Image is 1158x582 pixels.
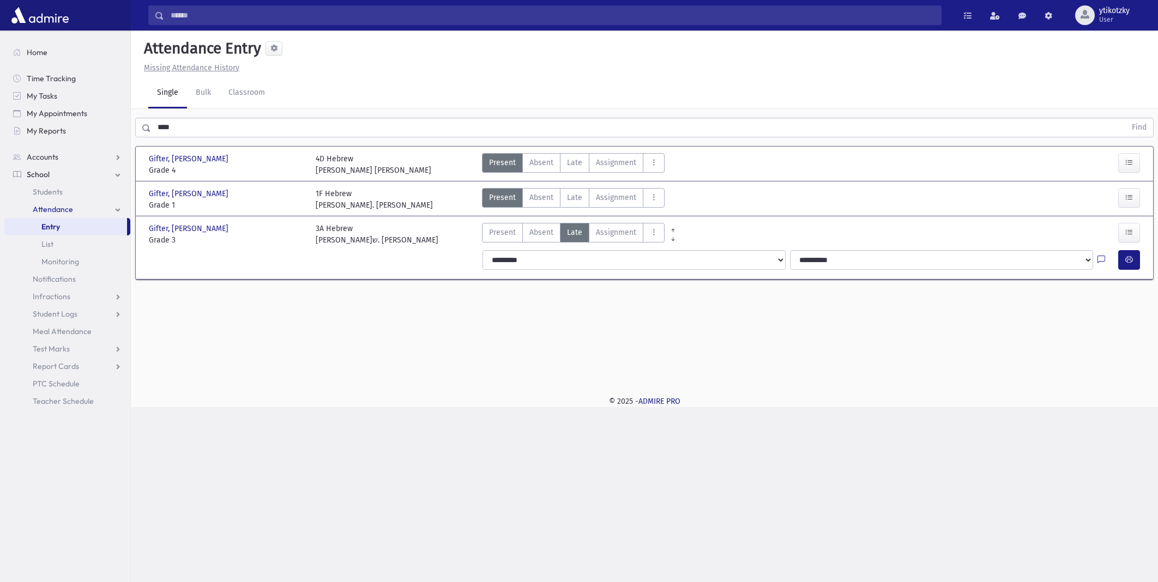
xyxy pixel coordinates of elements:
[567,157,582,168] span: Late
[33,379,80,389] span: PTC Schedule
[567,192,582,203] span: Late
[482,188,665,211] div: AttTypes
[4,253,130,270] a: Monitoring
[148,78,187,108] a: Single
[33,326,92,336] span: Meal Attendance
[4,44,130,61] a: Home
[149,234,305,246] span: Grade 3
[567,227,582,238] span: Late
[4,148,130,166] a: Accounts
[41,222,60,232] span: Entry
[596,227,636,238] span: Assignment
[596,192,636,203] span: Assignment
[4,340,130,357] a: Test Marks
[4,235,130,253] a: List
[33,361,79,371] span: Report Cards
[4,218,127,235] a: Entry
[638,397,680,406] a: ADMIRE PRO
[149,223,231,234] span: Gifter, [PERSON_NAME]
[148,396,1141,407] div: © 2025 -
[27,169,50,179] span: School
[149,165,305,176] span: Grade 4
[149,199,305,211] span: Grade 1
[140,39,261,58] h5: Attendance Entry
[33,187,63,197] span: Students
[316,188,433,211] div: 1F Hebrew [PERSON_NAME]. [PERSON_NAME]
[489,227,516,238] span: Present
[4,357,130,375] a: Report Cards
[33,396,94,406] span: Teacher Schedule
[33,204,73,214] span: Attendance
[187,78,220,108] a: Bulk
[164,5,941,25] input: Search
[529,157,553,168] span: Absent
[149,153,231,165] span: Gifter, [PERSON_NAME]
[27,91,57,101] span: My Tasks
[149,188,231,199] span: Gifter, [PERSON_NAME]
[4,122,130,140] a: My Reports
[41,257,79,266] span: Monitoring
[482,223,665,246] div: AttTypes
[489,192,516,203] span: Present
[316,223,438,246] div: 3A Hebrew [PERSON_NAME]ש. [PERSON_NAME]
[529,192,553,203] span: Absent
[220,78,274,108] a: Classroom
[482,153,665,176] div: AttTypes
[9,4,71,26] img: AdmirePro
[4,87,130,105] a: My Tasks
[1099,15,1130,24] span: User
[1099,7,1130,15] span: ytikotzky
[4,392,130,410] a: Teacher Schedule
[4,305,130,323] a: Student Logs
[4,105,130,122] a: My Appointments
[4,70,130,87] a: Time Tracking
[41,239,53,249] span: List
[4,201,130,218] a: Attendance
[4,166,130,183] a: School
[4,288,130,305] a: Infractions
[144,63,239,72] u: Missing Attendance History
[33,274,76,284] span: Notifications
[27,74,76,83] span: Time Tracking
[529,227,553,238] span: Absent
[27,126,66,136] span: My Reports
[33,292,70,301] span: Infractions
[27,152,58,162] span: Accounts
[4,183,130,201] a: Students
[489,157,516,168] span: Present
[316,153,431,176] div: 4D Hebrew [PERSON_NAME] [PERSON_NAME]
[596,157,636,168] span: Assignment
[27,108,87,118] span: My Appointments
[1125,118,1153,137] button: Find
[4,375,130,392] a: PTC Schedule
[4,323,130,340] a: Meal Attendance
[140,63,239,72] a: Missing Attendance History
[33,344,70,354] span: Test Marks
[27,47,47,57] span: Home
[33,309,77,319] span: Student Logs
[4,270,130,288] a: Notifications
